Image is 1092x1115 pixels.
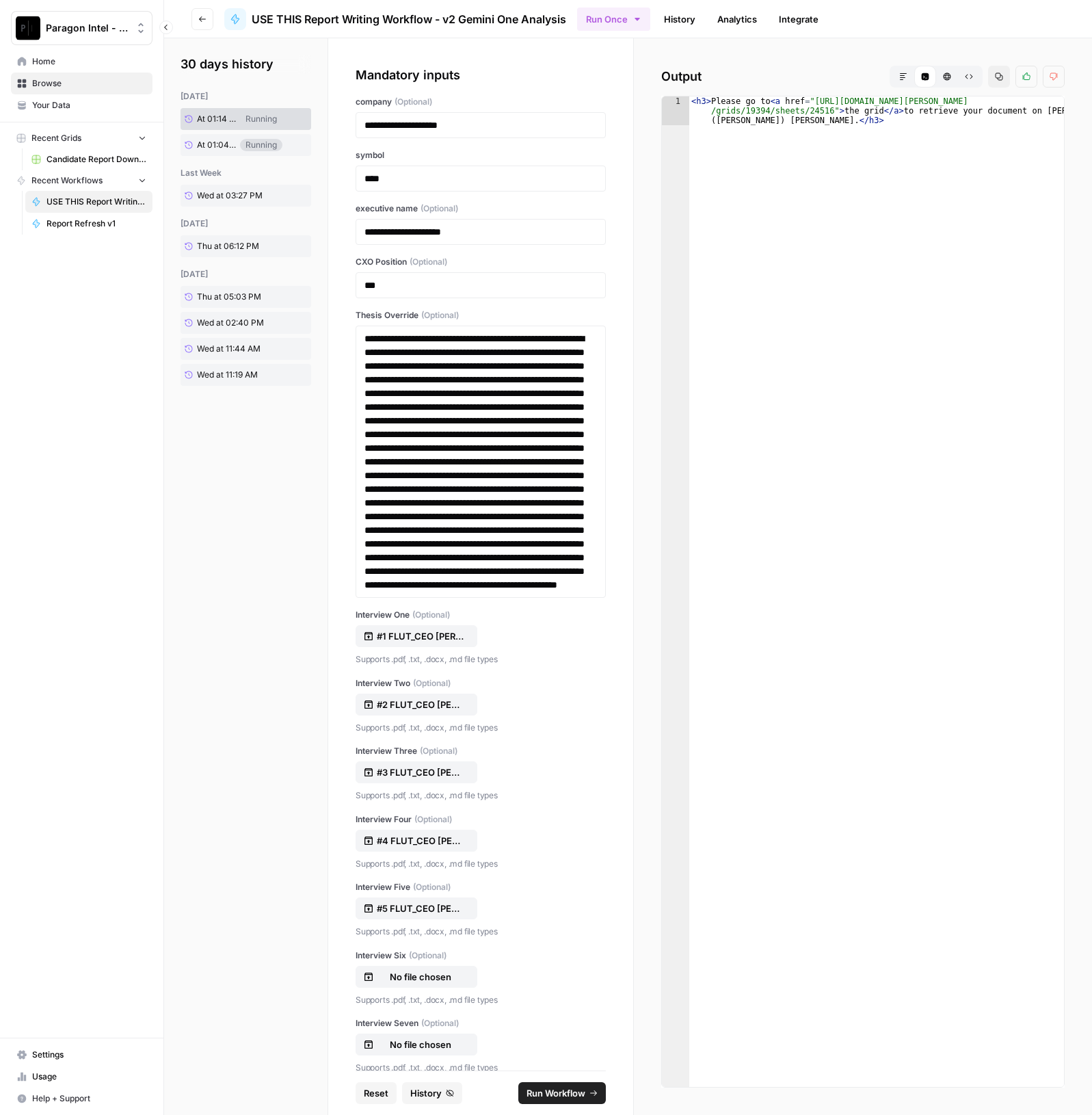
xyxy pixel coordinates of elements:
p: #4 FLUT_CEO [PERSON_NAME] First 5 Interviews_[DATE]_Paragon Intel-4.pdf [377,834,464,848]
button: No file chosen [356,1034,477,1055]
label: Thesis Override [356,309,606,322]
span: Your Data [32,99,146,112]
p: Supports .pdf, .txt, .docx, .md file types [356,1061,606,1075]
p: #3 FLUT_CEO [PERSON_NAME] First 5 Interviews_[DATE]_Paragon Intel-3.pdf [377,765,464,779]
span: Recent Workflows [31,174,103,187]
span: Browse [32,77,146,90]
span: At 01:04 PM [197,139,236,151]
div: Running [240,113,282,125]
p: No file chosen [377,970,464,984]
label: symbol [356,149,606,161]
h2: 30 days history [181,55,311,74]
span: (Optional) [421,202,458,215]
a: At 01:14 PM [181,109,240,129]
a: USE THIS Report Writing Workflow - v2 Gemini One Analysis [25,191,152,213]
span: Thu at 05:03 PM [197,291,261,303]
button: Run Workflow [518,1082,606,1104]
p: #1 FLUT_CEO [PERSON_NAME] First 5 Interviews_[DATE]_Paragon Intel.pdf [377,629,464,643]
div: [DATE] [181,218,311,230]
a: Wed at 11:19 AM [181,364,282,386]
span: USE THIS Report Writing Workflow - v2 Gemini One Analysis [252,11,566,27]
a: Wed at 02:40 PM [181,312,282,334]
a: At 01:04 PM [181,135,240,155]
div: last week [181,167,311,179]
span: Settings [32,1049,146,1061]
a: Usage [11,1066,152,1088]
span: Usage [32,1071,146,1083]
a: Wed at 03:27 PM [181,185,282,207]
label: Interview Two [356,677,606,690]
span: (Optional) [395,96,432,108]
a: Wed at 11:44 AM [181,338,282,360]
span: Candidate Report Download Sheet [46,153,146,166]
button: #2 FLUT_CEO [PERSON_NAME] First 5 Interviews_[DATE]_Paragon Intel-2.pdf [356,694,477,716]
p: Supports .pdf, .txt, .docx, .md file types [356,925,606,939]
label: company [356,96,606,108]
label: Interview Seven [356,1017,606,1029]
span: Paragon Intel - Bill / Ty / [PERSON_NAME] R&D [46,21,129,35]
div: [DATE] [181,90,311,103]
span: Wed at 11:19 AM [197,369,258,381]
p: Supports .pdf, .txt, .docx, .md file types [356,993,606,1007]
span: (Optional) [421,309,459,322]
span: Run Workflow [527,1086,585,1100]
a: Settings [11,1044,152,1066]
span: (Optional) [414,813,452,826]
span: Home [32,55,146,68]
span: (Optional) [410,256,447,268]
a: History [656,8,704,30]
img: Paragon Intel - Bill / Ty / Colby R&D Logo [16,16,40,40]
button: Recent Workflows [11,170,152,191]
button: Reset [356,1082,397,1104]
p: No file chosen [377,1038,464,1051]
p: Supports .pdf, .txt, .docx, .md file types [356,789,606,802]
span: (Optional) [420,745,457,757]
span: Wed at 02:40 PM [197,317,264,329]
button: #1 FLUT_CEO [PERSON_NAME] First 5 Interviews_[DATE]_Paragon Intel.pdf [356,625,477,647]
p: Supports .pdf, .txt, .docx, .md file types [356,721,606,735]
button: #5 FLUT_CEO [PERSON_NAME] First 5 Interviews_[DATE]_Paragon Intel-5.pdf [356,897,477,919]
span: History [410,1086,442,1100]
label: Interview Five [356,881,606,893]
span: (Optional) [412,609,450,621]
button: #4 FLUT_CEO [PERSON_NAME] First 5 Interviews_[DATE]_Paragon Intel-4.pdf [356,830,477,852]
button: Help + Support [11,1088,152,1110]
button: #3 FLUT_CEO [PERSON_NAME] First 5 Interviews_[DATE]_Paragon Intel-3.pdf [356,761,477,783]
div: [DATE] [181,268,311,280]
span: (Optional) [413,881,451,893]
span: At 01:14 PM [197,113,236,125]
label: CXO Position [356,256,606,268]
span: Report Refresh v1 [46,218,146,230]
a: Report Refresh v1 [25,213,152,235]
span: (Optional) [409,949,447,962]
a: USE THIS Report Writing Workflow - v2 Gemini One Analysis [224,8,566,30]
button: No file chosen [356,966,477,988]
p: Supports .pdf, .txt, .docx, .md file types [356,653,606,666]
span: Wed at 03:27 PM [197,189,263,202]
div: 1 [662,96,689,125]
label: Interview One [356,609,606,621]
button: Recent Grids [11,128,152,148]
button: Workspace: Paragon Intel - Bill / Ty / Colby R&D [11,11,152,45]
p: #5 FLUT_CEO [PERSON_NAME] First 5 Interviews_[DATE]_Paragon Intel-5.pdf [377,902,464,915]
span: (Optional) [421,1017,459,1029]
label: Interview Four [356,813,606,826]
a: Your Data [11,94,152,116]
div: Running [240,139,282,151]
a: Thu at 05:03 PM [181,286,282,308]
span: Help + Support [32,1092,146,1105]
span: (Optional) [413,677,451,690]
div: Mandatory inputs [356,66,606,85]
p: Supports .pdf, .txt, .docx, .md file types [356,857,606,871]
label: Interview Six [356,949,606,962]
a: Analytics [709,8,765,30]
p: #2 FLUT_CEO [PERSON_NAME] First 5 Interviews_[DATE]_Paragon Intel-2.pdf [377,698,464,711]
a: Browse [11,73,152,94]
a: Candidate Report Download Sheet [25,148,152,170]
span: Wed at 11:44 AM [197,343,261,355]
span: USE THIS Report Writing Workflow - v2 Gemini One Analysis [46,196,146,208]
a: Home [11,51,152,73]
button: Run Once [577,8,650,31]
span: Recent Grids [31,132,81,144]
h2: Output [661,66,1065,88]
